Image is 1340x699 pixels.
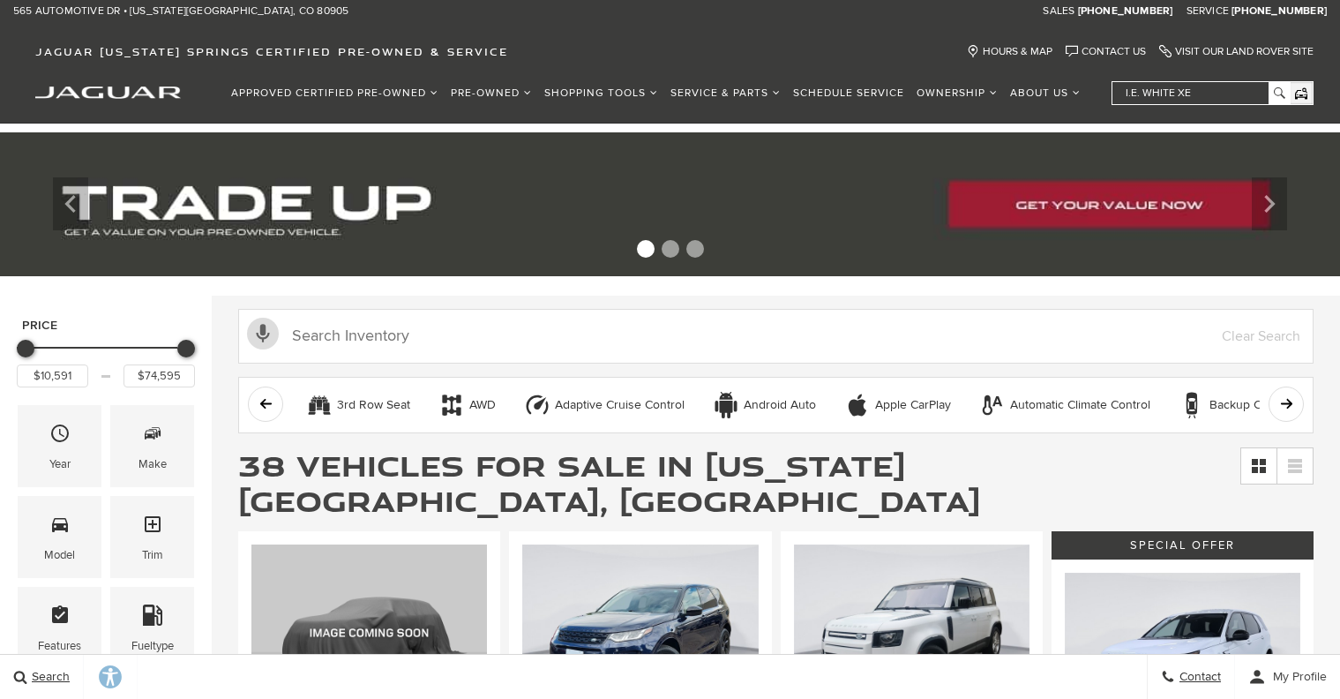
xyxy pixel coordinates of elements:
a: Service & Parts [664,78,787,109]
div: Apple CarPlay [875,397,951,413]
a: jaguar [35,84,181,99]
div: AWD [469,397,496,413]
div: Year [49,455,71,474]
div: TrimTrim [110,496,194,578]
a: Shopping Tools [538,78,664,109]
div: Fueltype [131,636,174,656]
button: scroll left [248,387,283,422]
span: 38 Vehicles for Sale in [US_STATE][GEOGRAPHIC_DATA], [GEOGRAPHIC_DATA] [238,445,981,521]
span: Go to slide 1 [637,240,655,258]
div: Previous [53,177,88,230]
div: Model [44,545,75,565]
div: Android Auto [744,397,816,413]
div: Features [38,636,81,656]
div: Backup Camera [1179,392,1205,418]
a: Contact Us [1066,45,1146,58]
span: Trim [142,509,163,545]
div: AWD [438,392,465,418]
a: About Us [1004,78,1087,109]
div: Automatic Climate Control [979,392,1006,418]
a: [PHONE_NUMBER] [1231,4,1327,19]
button: Automatic Climate ControlAutomatic Climate Control [969,387,1160,424]
button: scroll right [1269,387,1304,422]
a: 565 Automotive Dr • [US_STATE][GEOGRAPHIC_DATA], CO 80905 [13,4,348,19]
div: Trim [142,545,163,565]
a: Ownership [910,78,1004,109]
input: Minimum [17,365,88,387]
div: Android Auto [713,392,739,418]
div: Make [138,455,167,474]
span: Make [142,418,163,455]
div: Price [17,334,195,387]
button: Open user profile menu [1235,655,1340,699]
div: FeaturesFeatures [18,587,101,669]
button: 3rd Row Seat3rd Row Seat [296,387,420,424]
div: Automatic Climate Control [1010,397,1150,413]
h5: Price [22,318,190,334]
img: Jaguar [35,86,181,99]
button: Android AutoAndroid Auto [703,387,826,424]
div: Adaptive Cruise Control [555,397,685,413]
span: Features [49,600,71,636]
a: Approved Certified Pre-Owned [225,78,445,109]
a: Jaguar [US_STATE] Springs Certified Pre-Owned & Service [26,45,517,58]
span: Contact [1175,670,1221,685]
button: Apple CarPlayApple CarPlay [835,387,961,424]
a: Visit Our Land Rover Site [1159,45,1314,58]
span: Year [49,418,71,455]
svg: Click to toggle on voice search [247,318,279,349]
div: Next [1252,177,1287,230]
span: Model [49,509,71,545]
span: Search [27,670,70,685]
span: Sales [1043,4,1074,18]
input: Maximum [124,365,195,387]
input: Search Inventory [238,309,1314,364]
div: FueltypeFueltype [110,587,194,669]
span: Go to slide 3 [686,240,704,258]
div: Apple CarPlay [844,392,871,418]
div: 3rd Row Seat [306,392,333,418]
div: Backup Camera [1209,397,1295,413]
div: MakeMake [110,405,194,487]
button: Adaptive Cruise ControlAdaptive Cruise Control [514,387,694,424]
div: ModelModel [18,496,101,578]
span: Go to slide 2 [662,240,679,258]
a: Hours & Map [967,45,1052,58]
a: Pre-Owned [445,78,538,109]
span: Service [1187,4,1229,18]
div: Maximum Price [177,340,195,357]
div: Minimum Price [17,340,34,357]
div: Adaptive Cruise Control [524,392,550,418]
a: [PHONE_NUMBER] [1078,4,1173,19]
span: My Profile [1266,670,1327,685]
button: AWDAWD [429,387,505,424]
button: Backup CameraBackup Camera [1169,387,1305,424]
span: Fueltype [142,600,163,636]
div: 3rd Row Seat [337,397,410,413]
nav: Main Navigation [225,78,1087,109]
a: Schedule Service [787,78,910,109]
div: YearYear [18,405,101,487]
input: i.e. White XE [1112,82,1289,104]
div: Special Offer [1052,531,1314,560]
span: Jaguar [US_STATE] Springs Certified Pre-Owned & Service [35,45,508,58]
